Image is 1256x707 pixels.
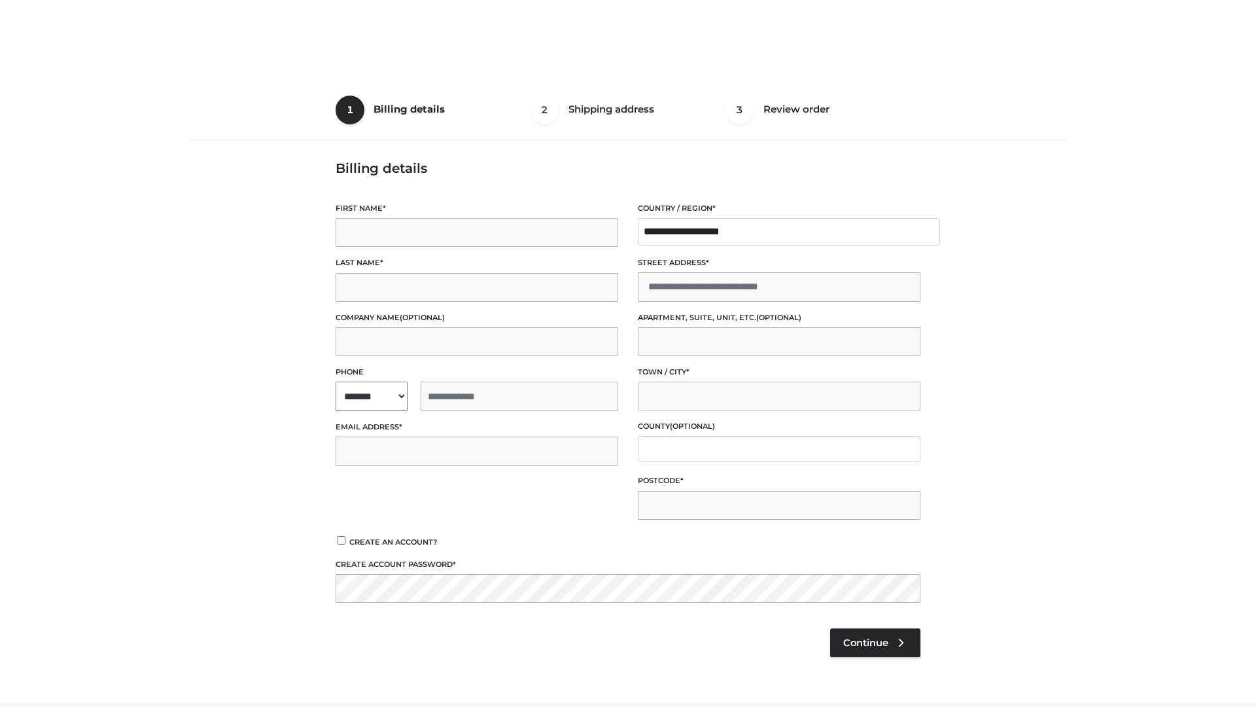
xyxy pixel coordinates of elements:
label: Street address [638,257,920,269]
label: Apartment, suite, unit, etc. [638,312,920,324]
label: Email address [336,421,618,433]
span: Shipping address [568,103,654,115]
span: 3 [725,96,754,124]
h3: Billing details [336,160,920,176]
label: Postcode [638,475,920,487]
span: (optional) [756,313,801,322]
span: (optional) [400,313,445,322]
label: Town / City [638,366,920,378]
span: 1 [336,96,364,124]
span: (optional) [670,422,715,431]
span: Create an account? [349,537,438,547]
a: Continue [830,628,920,657]
label: Country / Region [638,202,920,215]
label: Create account password [336,558,920,571]
span: Billing details [374,103,445,115]
label: County [638,420,920,433]
label: First name [336,202,618,215]
span: Continue [843,637,888,649]
label: Phone [336,366,618,378]
label: Company name [336,312,618,324]
label: Last name [336,257,618,269]
span: 2 [531,96,559,124]
span: Review order [763,103,829,115]
input: Create an account? [336,536,347,545]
